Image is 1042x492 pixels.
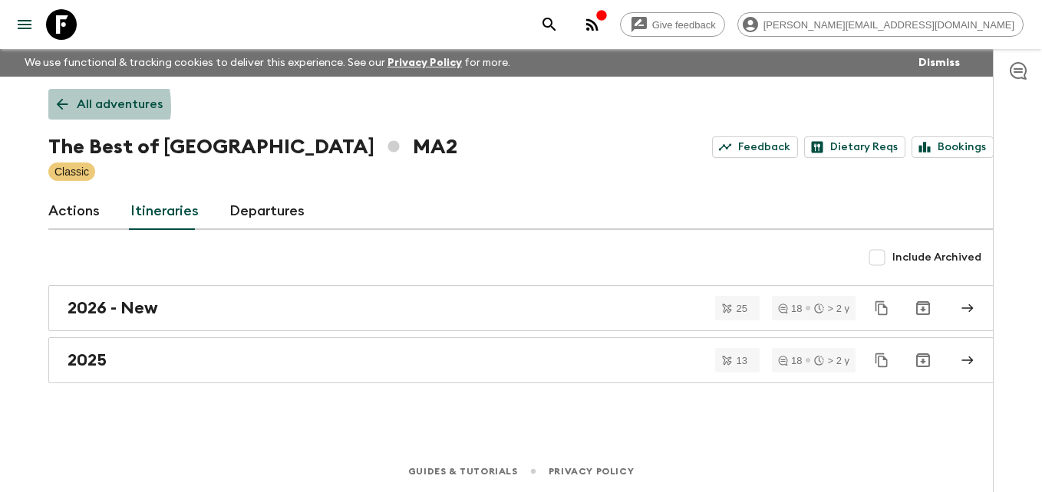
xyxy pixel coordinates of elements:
a: Departures [229,193,305,230]
button: Archive [908,345,938,376]
div: [PERSON_NAME][EMAIL_ADDRESS][DOMAIN_NAME] [737,12,1024,37]
h2: 2025 [68,350,107,370]
a: Itineraries [130,193,199,230]
a: Feedback [712,136,798,158]
span: [PERSON_NAME][EMAIL_ADDRESS][DOMAIN_NAME] [755,19,1023,31]
p: All adventures [77,95,163,113]
button: Duplicate [868,294,895,322]
span: Include Archived [892,250,981,265]
a: Guides & Tutorials [408,463,518,480]
span: 13 [727,356,757,366]
span: Give feedback [644,19,724,31]
button: Duplicate [868,346,895,374]
a: Privacy Policy [549,463,634,480]
div: > 2 y [814,303,849,313]
a: Bookings [912,136,994,158]
span: 25 [727,303,757,313]
p: Classic [54,164,89,179]
a: Dietary Reqs [804,136,905,158]
button: search adventures [534,9,565,40]
a: 2026 - New [48,285,994,331]
a: 2025 [48,337,994,383]
h2: 2026 - New [68,298,158,318]
p: We use functional & tracking cookies to deliver this experience. See our for more. [18,49,516,77]
a: Give feedback [620,12,725,37]
div: 18 [778,356,802,366]
button: menu [9,9,40,40]
div: 18 [778,303,802,313]
a: All adventures [48,89,171,120]
a: Actions [48,193,100,230]
div: > 2 y [814,356,849,366]
a: Privacy Policy [387,57,462,68]
h1: The Best of [GEOGRAPHIC_DATA] MA2 [48,132,457,162]
button: Dismiss [915,52,964,74]
button: Archive [908,293,938,323]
